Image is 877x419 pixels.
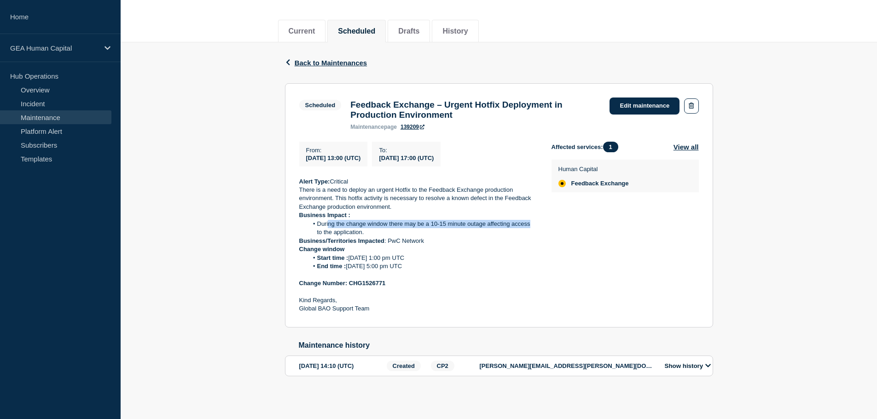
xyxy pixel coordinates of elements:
[350,100,600,120] h3: Feedback Exchange – Urgent Hotfix Deployment in Production Environment
[299,237,537,245] p: : PwC Network
[558,180,566,187] div: affected
[299,304,537,313] p: Global BAO Support Team
[398,27,419,35] button: Drafts
[603,142,618,152] span: 1
[571,180,629,187] span: Feedback Exchange
[299,341,713,350] h2: Maintenance history
[401,124,424,130] a: 139209
[299,237,384,244] strong: Business/Territories Impacted
[299,280,386,287] strong: Change Number: CHG1526771
[306,147,361,154] p: From :
[442,27,468,35] button: History
[674,142,699,152] button: View all
[308,262,537,270] li: [DATE] 5:00 pm UTC
[299,178,537,186] p: Critical
[306,155,361,161] span: [DATE] 13:00 (UTC)
[285,59,367,67] button: Back to Maintenances
[552,142,623,152] span: Affected services:
[299,186,537,211] p: There is a need to deploy an urgent Hotfix to the Feedback Exchange production environment. This ...
[289,27,315,35] button: Current
[299,212,350,218] strong: Business Impact :
[480,362,655,369] p: [PERSON_NAME][EMAIL_ADDRESS][PERSON_NAME][DOMAIN_NAME]
[299,296,537,304] p: Kind Regards,
[379,155,434,161] span: [DATE] 17:00 (UTC)
[610,98,680,115] a: Edit maintenance
[558,166,629,172] p: Human Capital
[350,124,397,130] p: page
[379,147,434,154] p: To :
[317,263,346,270] strong: End time :
[299,361,384,371] div: [DATE] 14:10 (UTC)
[387,361,421,371] span: Created
[317,254,348,261] strong: Start time :
[662,362,714,370] button: Show history
[299,246,345,253] strong: Change window
[10,44,99,52] p: GEA Human Capital
[350,124,384,130] span: maintenance
[299,178,330,185] strong: Alert Type:
[338,27,375,35] button: Scheduled
[308,254,537,262] li: [DATE] 1:00 pm UTC
[299,100,342,110] span: Scheduled
[431,361,454,371] span: CP2
[295,59,367,67] span: Back to Maintenances
[308,220,537,237] li: During the change window there may be a 10-15 minute outage affecting access to the application.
